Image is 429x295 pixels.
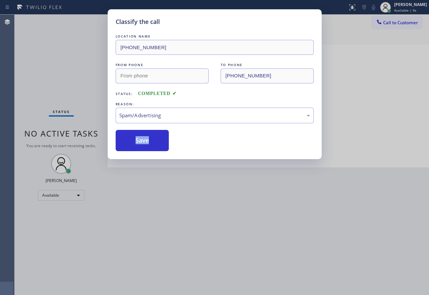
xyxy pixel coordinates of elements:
h5: Classify the call [116,17,160,26]
div: LOCATION NAME [116,33,314,40]
div: REASON: [116,101,314,108]
input: To phone [221,68,314,83]
div: FROM PHONE [116,61,209,68]
input: From phone [116,68,209,83]
button: Save [116,130,169,151]
div: Spam/Advertising [119,112,310,119]
span: COMPLETED [138,91,176,96]
span: Status: [116,91,133,96]
div: TO PHONE [221,61,314,68]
